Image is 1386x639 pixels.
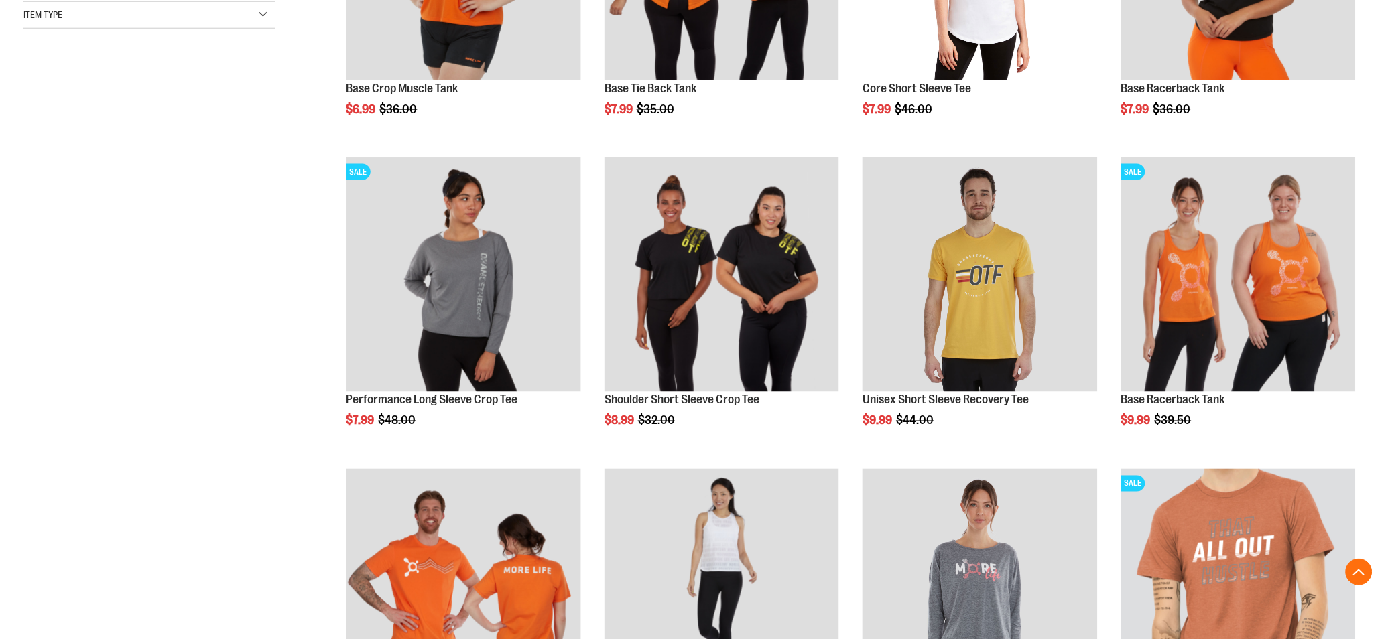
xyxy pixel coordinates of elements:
img: Product image for Performance Long Sleeve Crop Tee [346,157,581,392]
span: $7.99 [346,414,377,427]
span: $48.00 [379,414,418,427]
img: Product image for Shoulder Short Sleeve Crop Tee [605,157,839,392]
span: $9.99 [1121,414,1153,427]
span: $35.00 [637,102,676,116]
a: Base Tie Back Tank [605,82,696,95]
span: $36.00 [380,102,420,116]
span: $8.99 [605,414,636,427]
span: SALE [346,164,371,180]
a: Shoulder Short Sleeve Crop Tee [605,393,759,407]
span: $46.00 [895,102,934,116]
div: product [340,151,588,461]
span: $7.99 [605,102,635,116]
div: product [598,151,846,461]
div: product [1115,151,1363,461]
a: Base Racerback Tank [1121,393,1225,407]
img: Product image for Unisex Short Sleeve Recovery Tee [863,157,1097,392]
span: Item Type [23,9,62,20]
span: $6.99 [346,102,378,116]
a: Base Racerback Tank [1121,82,1225,95]
span: SALE [1121,164,1145,180]
a: Performance Long Sleeve Crop Tee [346,393,518,407]
span: $7.99 [1121,102,1151,116]
div: product [856,151,1104,461]
a: Product image for Performance Long Sleeve Crop TeeSALE [346,157,581,394]
span: $9.99 [863,414,894,427]
a: Unisex Short Sleeve Recovery Tee [863,393,1029,407]
span: $7.99 [863,102,893,116]
span: $44.00 [896,414,936,427]
span: $36.00 [1153,102,1193,116]
span: $32.00 [638,414,677,427]
span: $39.50 [1155,414,1194,427]
a: Product image for Unisex Short Sleeve Recovery Tee [863,157,1097,394]
a: Product image for Shoulder Short Sleeve Crop Tee [605,157,839,394]
a: Base Crop Muscle Tank [346,82,458,95]
span: SALE [1121,476,1145,492]
a: Product image for Base Racerback TankSALE [1121,157,1356,394]
img: Product image for Base Racerback Tank [1121,157,1356,392]
a: Core Short Sleeve Tee [863,82,971,95]
button: Back To Top [1346,559,1373,585]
